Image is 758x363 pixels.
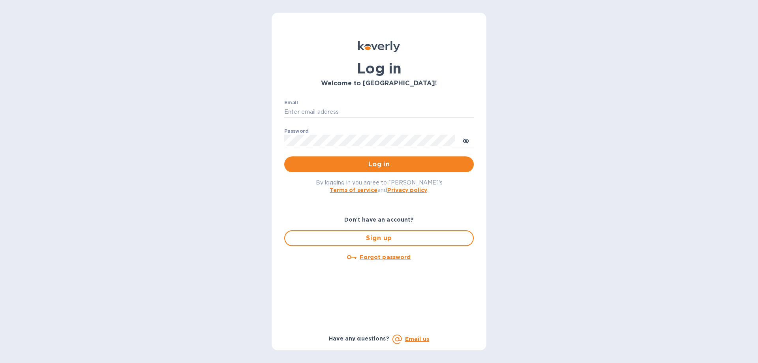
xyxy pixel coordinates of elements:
[284,156,474,172] button: Log in
[405,336,429,342] a: Email us
[344,216,414,223] b: Don't have an account?
[284,60,474,77] h1: Log in
[284,129,308,134] label: Password
[284,80,474,87] h3: Welcome to [GEOGRAPHIC_DATA]!
[284,100,298,105] label: Email
[387,187,427,193] a: Privacy policy
[358,41,400,52] img: Koverly
[291,160,467,169] span: Log in
[316,179,443,193] span: By logging in you agree to [PERSON_NAME]'s and .
[291,233,467,243] span: Sign up
[284,106,474,118] input: Enter email address
[284,230,474,246] button: Sign up
[458,132,474,148] button: toggle password visibility
[360,254,411,260] u: Forgot password
[330,187,377,193] a: Terms of service
[329,335,389,342] b: Have any questions?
